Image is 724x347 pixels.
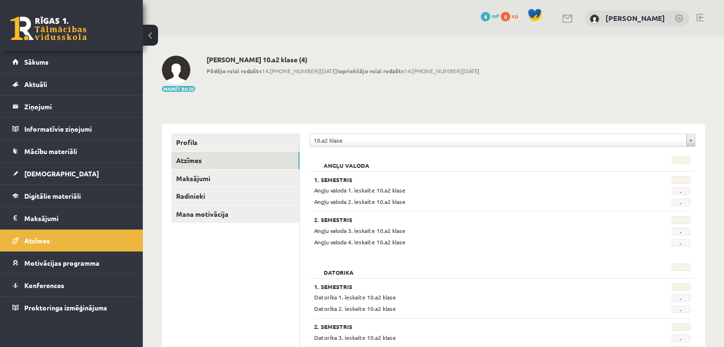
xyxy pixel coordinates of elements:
img: Marta Šarķe [590,14,599,24]
span: [DEMOGRAPHIC_DATA] [24,169,99,178]
a: [PERSON_NAME] [605,13,665,23]
h2: Angļu valoda [314,156,379,166]
img: Marta Šarķe [162,56,190,84]
span: - [672,187,691,195]
a: Aktuāli [12,73,131,95]
button: Mainīt bildi [162,86,195,92]
a: 10.a2 klase [310,134,695,146]
a: Proktoringa izmēģinājums [12,297,131,318]
span: Mācību materiāli [24,147,77,155]
span: Proktoringa izmēģinājums [24,303,107,312]
a: Radinieki [171,187,299,205]
span: Sākums [24,58,49,66]
span: Datorika 3. ieskaite 10.a2 klase [314,334,396,341]
span: - [672,306,691,313]
b: Pēdējo reizi redzēts [207,67,262,75]
span: Aktuāli [24,80,47,88]
span: 0 [501,12,510,21]
a: Ziņojumi [12,96,131,117]
a: Rīgas 1. Tālmācības vidusskola [10,17,87,40]
span: mP [492,12,499,19]
legend: Informatīvie ziņojumi [24,118,131,140]
span: - [672,239,691,247]
span: Datorika 2. ieskaite 10.a2 klase [314,305,396,312]
h2: Datorika [314,263,363,273]
a: Konferences [12,274,131,296]
span: Atzīmes [24,236,50,245]
span: Konferences [24,281,64,289]
legend: Maksājumi [24,207,131,229]
span: Motivācijas programma [24,259,99,267]
span: Angļu valoda 1. ieskaite 10.a2 klase [314,186,406,194]
span: xp [512,12,518,19]
span: - [672,199,691,206]
legend: Ziņojumi [24,96,131,117]
a: Maksājumi [12,207,131,229]
span: Angļu valoda 2. ieskaite 10.a2 klase [314,198,406,205]
h3: 1. Semestris [314,283,625,290]
span: 10.a2 klase [314,134,683,146]
a: Sākums [12,51,131,73]
h3: 2. Semestris [314,323,625,330]
a: Informatīvie ziņojumi [12,118,131,140]
span: - [672,294,691,302]
a: 4 mP [481,12,499,19]
a: Maksājumi [171,170,299,187]
b: Iepriekšējo reizi redzēts [337,67,404,75]
a: Mācību materiāli [12,140,131,162]
span: Digitālie materiāli [24,192,81,200]
a: Motivācijas programma [12,252,131,274]
span: Angļu valoda 4. ieskaite 10.a2 klase [314,238,406,246]
a: Atzīmes [12,230,131,251]
a: Profils [171,134,299,151]
a: Digitālie materiāli [12,185,131,207]
h3: 1. Semestris [314,176,625,183]
a: Mana motivācija [171,205,299,223]
span: Datorika 1. ieskaite 10.a2 klase [314,293,396,301]
a: 0 xp [501,12,523,19]
h3: 2. Semestris [314,216,625,223]
span: - [672,228,691,235]
h2: [PERSON_NAME] 10.a2 klase (4) [207,56,479,64]
span: 14:[PHONE_NUMBER][DATE] 14:[PHONE_NUMBER][DATE] [207,67,479,75]
a: [DEMOGRAPHIC_DATA] [12,163,131,184]
span: Angļu valoda 3. ieskaite 10.a2 klase [314,227,406,234]
span: 4 [481,12,490,21]
span: - [672,335,691,342]
a: Atzīmes [171,152,299,169]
